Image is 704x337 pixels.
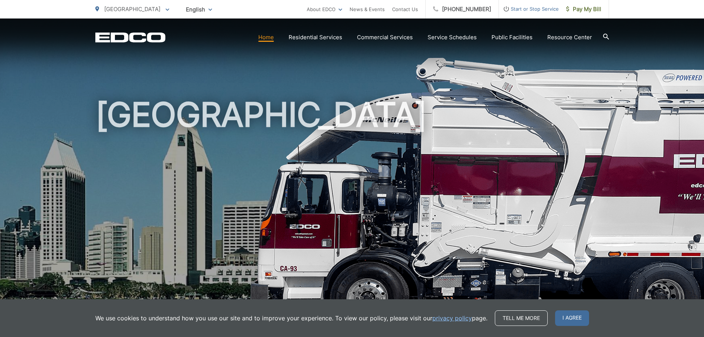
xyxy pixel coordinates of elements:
[566,5,601,14] span: Pay My Bill
[547,33,592,42] a: Resource Center
[307,5,342,14] a: About EDCO
[258,33,274,42] a: Home
[432,314,472,323] a: privacy policy
[95,314,487,323] p: We use cookies to understand how you use our site and to improve your experience. To view our pol...
[428,33,477,42] a: Service Schedules
[555,310,589,326] span: I agree
[95,96,609,330] h1: [GEOGRAPHIC_DATA]
[492,33,533,42] a: Public Facilities
[392,5,418,14] a: Contact Us
[350,5,385,14] a: News & Events
[104,6,160,13] span: [GEOGRAPHIC_DATA]
[495,310,548,326] a: Tell me more
[95,32,166,43] a: EDCD logo. Return to the homepage.
[289,33,342,42] a: Residential Services
[357,33,413,42] a: Commercial Services
[180,3,218,16] span: English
